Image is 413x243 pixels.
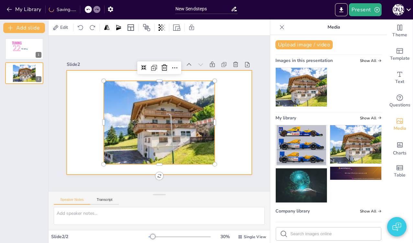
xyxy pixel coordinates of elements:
[5,4,44,15] button: My Library
[394,172,406,179] span: Table
[395,78,404,85] span: Text
[390,55,410,62] span: Template
[67,61,182,67] div: Slide 2
[330,125,381,164] img: 8bbd4760-e502-4b9f-ba29-e4f7c7be39cf.jpeg
[290,231,377,236] input: Search images online
[54,198,90,205] button: Speaker Notes
[335,3,348,16] button: Export to PowerPoint
[393,3,404,16] button: [PERSON_NAME]
[275,115,296,121] span: My library
[21,48,27,50] span: Heading
[5,62,43,84] div: 2
[217,234,233,240] div: 30 %
[36,52,41,58] div: 1
[5,38,43,60] div: 1
[330,167,381,180] img: 937098c2-5fb6-4287-bd1d-ba3300f34927.png
[276,68,327,106] img: 8bbd4760-e502-4b9f-ba29-e4f7c7be39cf.jpeg
[36,76,41,82] div: 2
[393,150,407,157] span: Charts
[276,125,327,165] img: 0a0aa498-b91e-4df5-a59a-d70edb32d4de.png
[3,23,45,33] button: Add slide
[392,31,407,39] span: Theme
[275,57,333,64] span: Images in this presentation
[275,208,310,214] span: Company library
[387,136,413,160] div: Add charts and graphs
[349,3,381,16] button: Present
[389,102,410,109] span: Questions
[12,41,22,46] span: Tuning
[287,19,380,35] p: Media
[49,6,76,13] div: Saving......
[387,43,413,66] div: Add ready made slides
[360,58,382,63] span: Show all
[244,234,266,239] span: Single View
[13,44,21,53] span: 22
[394,125,406,132] span: Media
[360,209,382,213] span: Show all
[275,40,333,49] button: Upload image / video
[59,24,69,30] span: Edit
[175,4,231,14] input: Insert title
[126,22,136,33] div: Layout
[172,22,182,33] div: Resize presentation
[51,234,149,240] div: Slide 2 / 2
[393,4,404,16] div: [PERSON_NAME]
[387,66,413,90] div: Add text boxes
[276,168,327,202] img: 67fbf8e5-5f84-4aea-a871-006369266871.jpeg
[387,113,413,136] div: Add images, graphics, shapes or video
[360,116,382,120] span: Show all
[387,160,413,183] div: Add a table
[387,90,413,113] div: Get real-time input from your audience
[387,19,413,43] div: Change the overall theme
[143,24,151,31] span: Position
[90,198,119,205] button: Transcript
